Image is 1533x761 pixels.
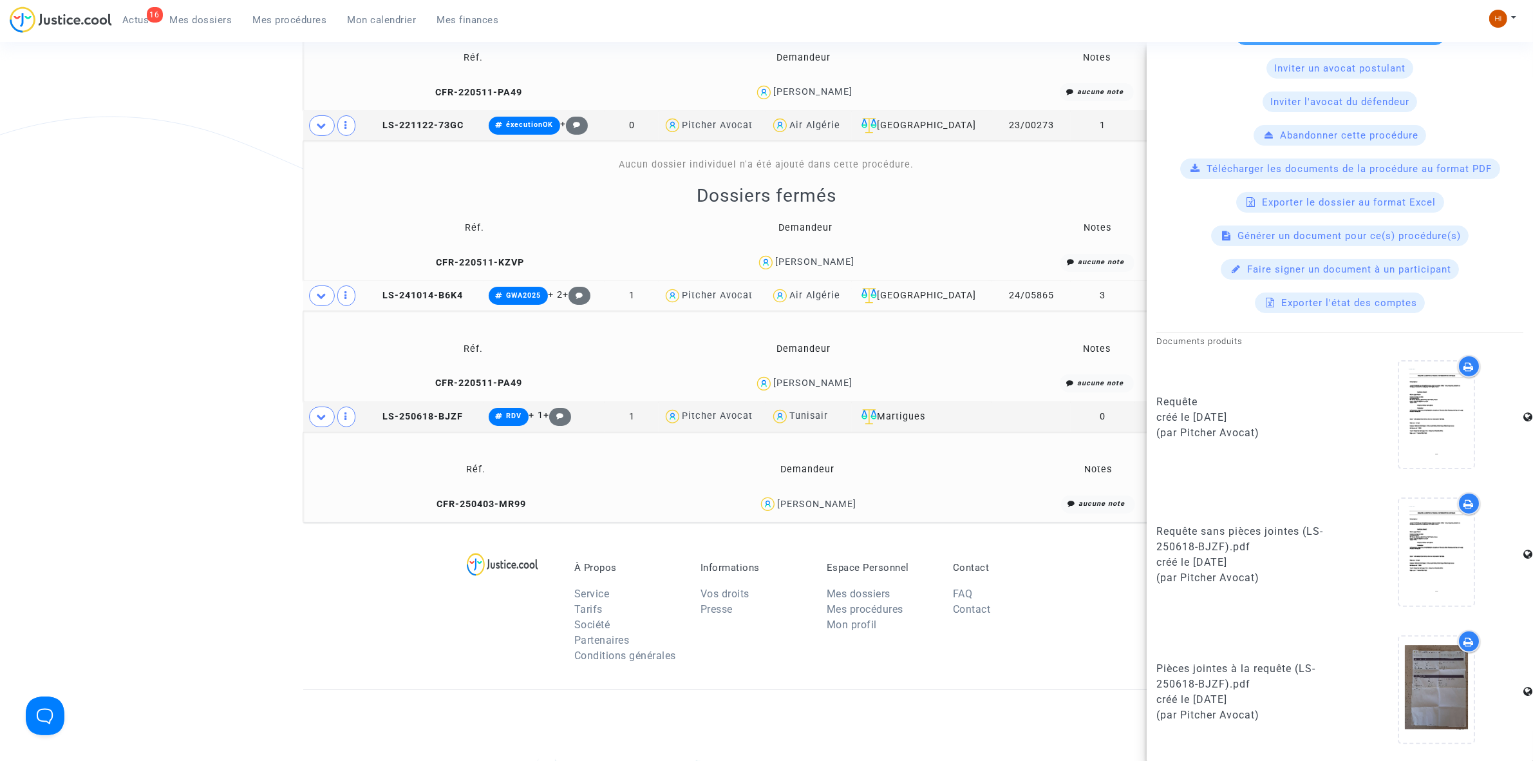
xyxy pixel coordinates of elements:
i: aucune note [1078,379,1124,387]
span: Mon calendrier [348,14,417,26]
div: Pièces jointes à la requête (LS-250618-BJZF).pdf [1156,661,1330,692]
a: Presse [701,603,733,615]
a: Société [574,619,610,631]
span: Mes procédures [253,14,327,26]
div: [PERSON_NAME] [773,378,852,389]
div: Requête [1156,394,1330,410]
span: GWA2025 [507,291,541,300]
div: [PERSON_NAME] [773,86,852,97]
div: (par Pitcher Avocat) [1156,570,1330,586]
img: icon-faciliter-sm.svg [861,288,877,303]
div: Requête sans pièces jointes (LS-250618-BJZF).pdf [1156,524,1330,555]
span: + 2 [548,289,563,300]
p: Informations [701,562,807,573]
p: Espace Personnel [827,562,934,573]
a: Mes finances [427,10,509,30]
td: Notes [968,37,1226,79]
div: Martigues [856,409,988,425]
td: 23/00273 [992,111,1071,140]
div: créé le [DATE] [1156,692,1330,708]
div: 16 [147,7,163,23]
div: créé le [DATE] [1156,410,1330,425]
td: Notes [970,449,1225,491]
i: aucune note [1078,88,1124,96]
span: Abandonner cette procédure [1280,130,1418,141]
span: Inviter un avocat postulant [1274,63,1406,74]
td: 3 [1071,281,1134,311]
img: icon-user.svg [663,116,682,135]
img: logo-lg.svg [467,553,538,576]
a: Contact [953,603,991,615]
div: (par Pitcher Avocat) [1156,708,1330,723]
span: CFR-220511-KZVP [424,257,524,268]
span: + [563,289,590,300]
td: 1 [1071,111,1134,140]
iframe: Help Scout Beacon - Open [26,697,64,735]
p: Contact [953,562,1060,573]
span: Exporter le dossier au format Excel [1263,197,1436,208]
div: [GEOGRAPHIC_DATA] [856,288,988,303]
a: Mon profil [827,619,877,631]
img: icon-user.svg [663,407,682,426]
td: Réf. [308,328,639,370]
span: RDV [507,412,522,420]
img: icon-user.svg [757,253,775,272]
td: Notes [970,207,1226,249]
span: CFR-220511-PA49 [424,87,523,98]
img: icon-faciliter-sm.svg [861,118,877,133]
a: Partenaires [574,634,630,646]
img: icon-user.svg [758,495,777,514]
img: icon-user.svg [755,83,773,102]
span: CFR-250403-MR99 [425,499,526,510]
h2: Dossiers fermés [697,184,836,207]
a: Service [574,588,610,600]
div: Tunisair [789,410,828,421]
div: Air Algérie [789,120,840,131]
td: Demandeur [641,207,969,249]
a: Mes dossiers [827,588,890,600]
img: fc99b196863ffcca57bb8fe2645aafd9 [1489,10,1507,28]
span: Exporter l'état des comptes [1281,297,1417,309]
td: 24/05865 [992,281,1071,311]
a: Mes dossiers [160,10,243,30]
a: Mon calendrier [337,10,427,30]
td: Notes [968,328,1226,370]
span: Inviter l'avocat du défendeur [1270,96,1409,108]
div: [PERSON_NAME] [777,499,856,510]
div: créé le [DATE] [1156,555,1330,570]
span: LS-241014-B6K4 [371,290,463,301]
span: Actus [122,14,149,26]
td: Réf. [308,449,644,491]
img: icon-user.svg [755,374,773,393]
img: icon-user.svg [663,287,682,305]
span: Mes finances [437,14,499,26]
span: CFR-220511-PA49 [424,378,523,389]
td: Réf. [308,207,642,249]
div: Pitcher Avocat [682,290,753,301]
a: FAQ [953,588,973,600]
a: 16Actus [112,10,160,30]
td: Demandeur [644,449,970,491]
i: aucune note [1078,258,1125,266]
span: Générer un document pour ce(s) procédure(s) [1237,230,1461,242]
a: Vos droits [701,588,749,600]
td: 1 [605,402,659,432]
a: Mes procédures [243,10,337,30]
div: Pitcher Avocat [682,120,753,131]
div: Pitcher Avocat [682,410,753,421]
img: jc-logo.svg [10,6,112,33]
span: Mes dossiers [170,14,232,26]
a: Conditions générales [574,650,676,662]
img: icon-user.svg [771,116,789,135]
span: LS-250618-BJZF [371,411,463,422]
div: (par Pitcher Avocat) [1156,425,1330,441]
div: [GEOGRAPHIC_DATA] [856,118,988,133]
span: + 1 [529,410,543,421]
td: 0 [1071,402,1134,432]
span: Télécharger les documents de la procédure au format PDF [1207,163,1492,175]
td: Réf. [308,37,639,79]
div: [PERSON_NAME] [775,256,854,267]
td: Demandeur [639,328,968,370]
span: Faire signer un document à un participant [1247,264,1451,275]
span: LS-221122-73GC [371,120,464,131]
